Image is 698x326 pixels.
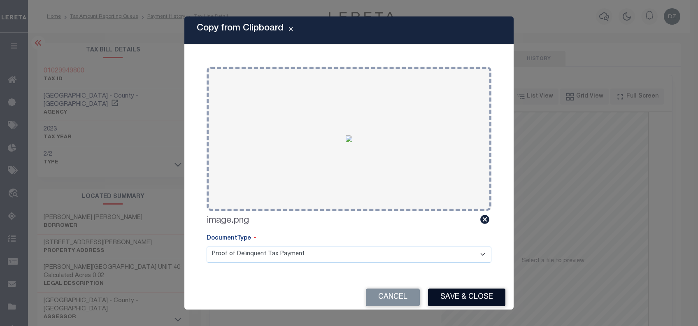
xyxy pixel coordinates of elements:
[197,23,284,34] h5: Copy from Clipboard
[207,214,249,228] label: image.png
[428,289,505,306] button: Save & Close
[366,289,420,306] button: Cancel
[284,26,298,35] button: Close
[207,234,256,243] label: DocumentType
[346,135,352,142] img: 0cbc17c9-7c3e-4579-9e58-3cff944cfaee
